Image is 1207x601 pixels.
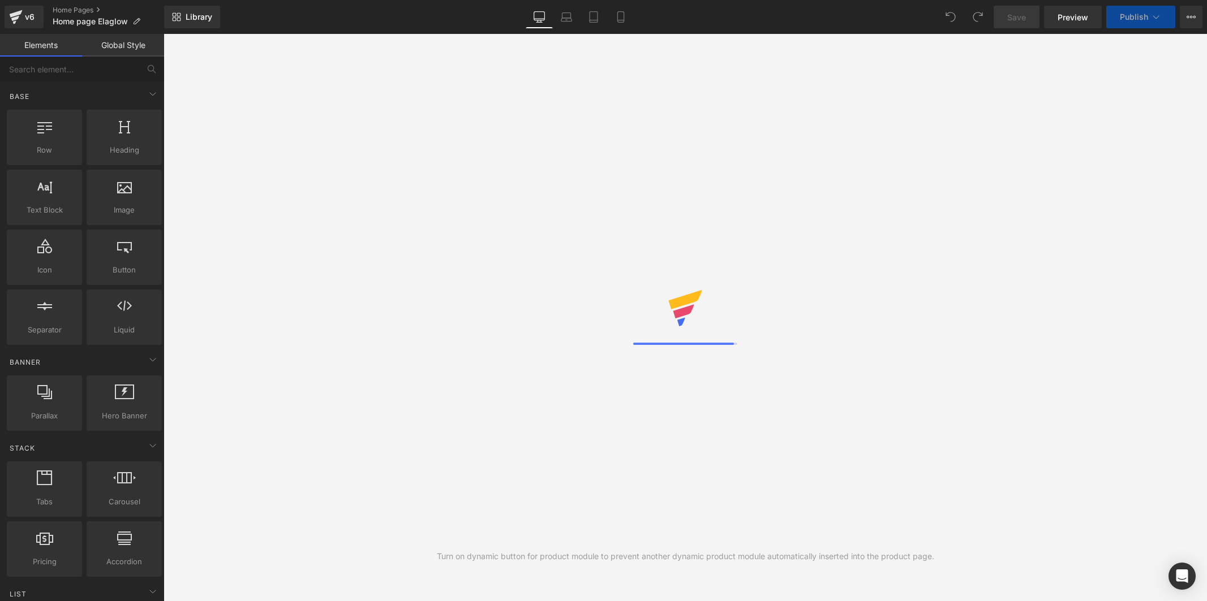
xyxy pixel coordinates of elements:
[82,34,164,57] a: Global Style
[1180,6,1202,28] button: More
[164,6,220,28] a: New Library
[939,6,962,28] button: Undo
[8,357,42,367] span: Banner
[1120,12,1148,21] span: Publish
[10,556,79,568] span: Pricing
[1169,563,1196,590] div: Open Intercom Messenger
[437,550,934,563] div: Turn on dynamic button for product module to prevent another dynamic product module automatically...
[90,204,158,216] span: Image
[90,556,158,568] span: Accordion
[90,324,158,336] span: Liquid
[1058,11,1088,23] span: Preview
[553,6,580,28] a: Laptop
[5,6,44,28] a: v6
[10,264,79,276] span: Icon
[1106,6,1175,28] button: Publish
[10,410,79,422] span: Parallax
[23,10,37,24] div: v6
[90,496,158,508] span: Carousel
[607,6,634,28] a: Mobile
[10,496,79,508] span: Tabs
[526,6,553,28] a: Desktop
[580,6,607,28] a: Tablet
[90,144,158,156] span: Heading
[8,589,28,599] span: List
[1044,6,1102,28] a: Preview
[10,324,79,336] span: Separator
[10,204,79,216] span: Text Block
[10,144,79,156] span: Row
[8,443,36,453] span: Stack
[967,6,989,28] button: Redo
[90,264,158,276] span: Button
[1007,11,1026,23] span: Save
[8,91,31,102] span: Base
[90,410,158,422] span: Hero Banner
[186,12,212,22] span: Library
[53,6,164,15] a: Home Pages
[53,17,128,26] span: Home page Elaglow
